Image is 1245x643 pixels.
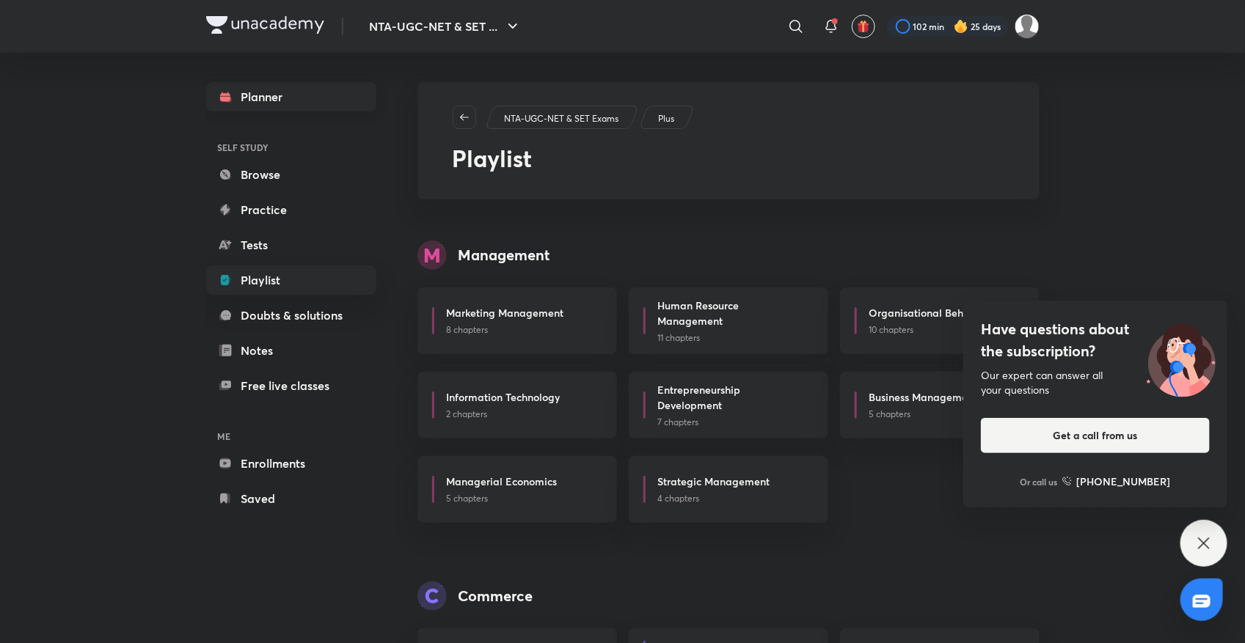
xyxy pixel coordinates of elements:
a: Human Resource Management11 chapters [629,287,828,354]
img: Sakshi Nath [1015,14,1040,39]
p: 8 chapters [446,323,599,337]
p: 4 chapters [657,492,810,505]
img: Company Logo [206,16,324,34]
h4: Commerce [459,585,533,607]
a: Marketing Management8 chapters [417,287,617,354]
h6: Strategic Management [657,474,770,489]
a: Notes [206,336,376,365]
a: Organisational Behaviour10 chapters [840,287,1040,354]
img: syllabus [417,240,447,270]
a: Business Management5 chapters [840,372,1040,438]
button: Get a call from us [981,418,1210,453]
a: Entrepreneurship Development7 chapters [629,372,828,438]
h6: Managerial Economics [446,474,557,489]
a: Plus [655,112,676,125]
img: avatar [857,20,870,33]
p: 5 chapters [446,492,599,505]
h6: ME [206,424,376,449]
img: syllabus [417,581,447,611]
div: Our expert can answer all your questions [981,368,1210,397]
a: Playlist [206,265,376,295]
a: Saved [206,484,376,513]
a: Browse [206,160,376,189]
img: ttu_illustration_new.svg [1135,318,1227,397]
a: Planner [206,82,376,111]
a: Practice [206,195,376,224]
a: Managerial Economics5 chapters [417,456,617,523]
a: Company Logo [206,16,324,37]
h6: SELF STUDY [206,135,376,160]
h4: Have questions about the subscription? [981,318,1210,362]
a: NTA-UGC-NET & SET Exams [501,112,621,125]
h6: [PHONE_NUMBER] [1077,474,1171,489]
a: Doubts & solutions [206,301,376,330]
h6: Organisational Behaviour [869,305,993,320]
img: streak [954,19,968,34]
a: Free live classes [206,371,376,400]
a: Enrollments [206,449,376,478]
p: 5 chapters [869,408,1021,421]
p: Or call us [1021,475,1058,488]
a: [PHONE_NUMBER] [1062,474,1171,489]
p: 10 chapters [869,323,1021,337]
p: Plus [658,112,674,125]
h4: Management [459,244,550,266]
button: NTA-UGC-NET & SET ... [361,12,530,41]
a: Strategic Management4 chapters [629,456,828,523]
p: 2 chapters [446,408,599,421]
h6: Information Technology [446,389,560,405]
p: 7 chapters [657,416,810,429]
h6: Marketing Management [446,305,563,320]
a: Information Technology2 chapters [417,372,617,438]
a: Tests [206,230,376,260]
h6: Entrepreneurship Development [657,382,804,413]
p: NTA-UGC-NET & SET Exams [504,112,618,125]
button: avatar [852,15,875,38]
h6: Business Management [869,389,977,405]
p: 11 chapters [657,331,810,345]
h6: Human Resource Management [657,298,804,328]
h2: Playlist [453,141,1004,176]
